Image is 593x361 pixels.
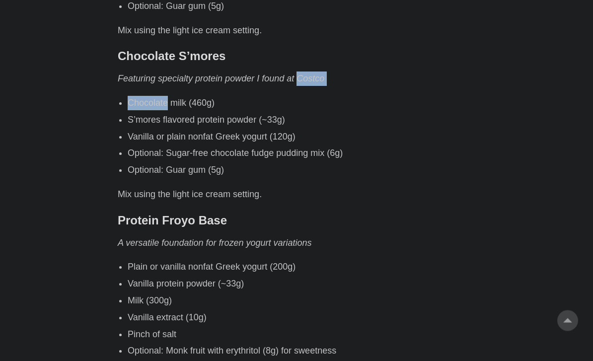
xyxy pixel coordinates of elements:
h3: Protein Froyo Base [118,214,475,228]
li: Optional: Sugar-free chocolate fudge pudding mix (6g) [128,146,475,161]
li: Optional: Monk fruit with erythritol (8g) for sweetness [128,344,475,359]
em: Featuring specialty protein powder I found at Costco [118,74,324,84]
li: Vanilla or plain nonfat Greek yogurt (120g) [128,130,475,144]
li: Milk (300g) [128,294,475,308]
li: Plain or vanilla nonfat Greek yogurt (200g) [128,260,475,275]
li: Optional: Guar gum (5g) [128,163,475,178]
em: A versatile foundation for frozen yogurt variations [118,238,312,248]
li: Chocolate milk (460g) [128,96,475,111]
li: Vanilla extract (10g) [128,311,475,325]
li: Vanilla protein powder (~33g) [128,277,475,291]
p: Mix using the light ice cream setting. [118,188,475,202]
li: Pinch of salt [128,328,475,342]
li: S’mores flavored protein powder (~33g) [128,113,475,128]
p: Mix using the light ice cream setting. [118,24,475,38]
h3: Chocolate S’mores [118,50,475,64]
a: go to top [557,310,578,331]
